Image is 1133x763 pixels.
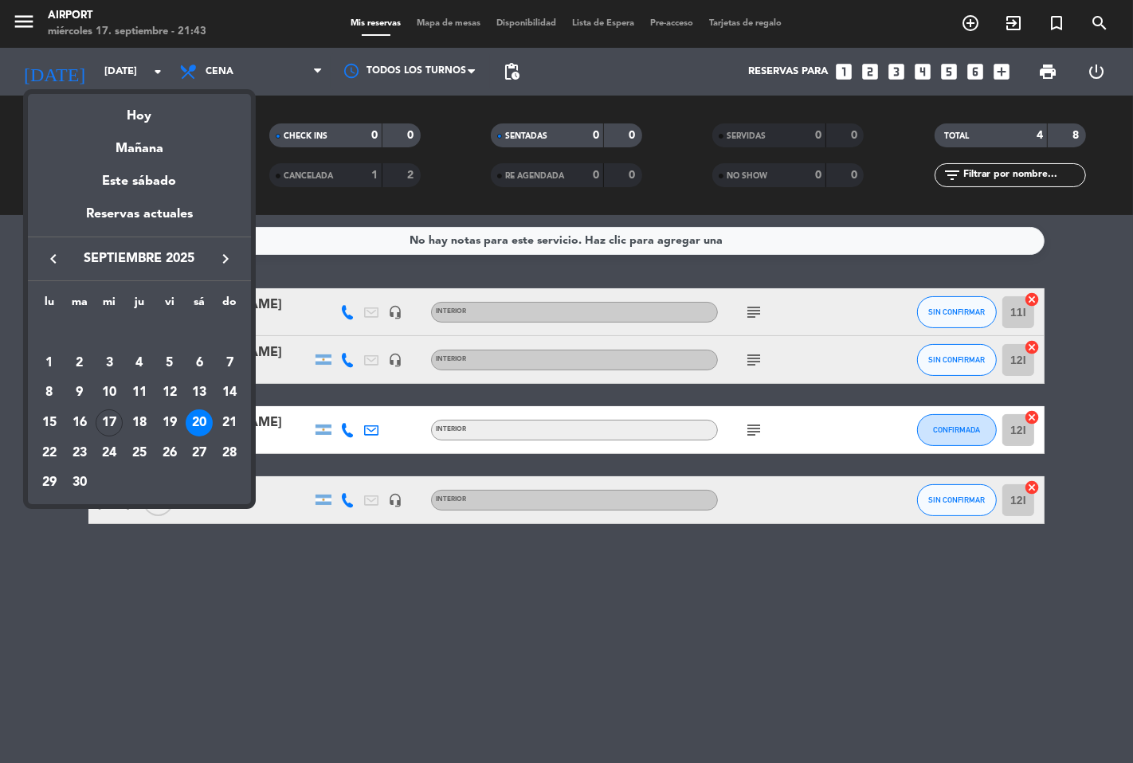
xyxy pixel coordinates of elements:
div: 14 [216,379,243,406]
td: 3 de septiembre de 2025 [94,348,124,378]
td: 1 de septiembre de 2025 [34,348,65,378]
td: 26 de septiembre de 2025 [155,438,185,468]
button: keyboard_arrow_right [211,248,240,269]
td: 21 de septiembre de 2025 [214,408,245,438]
td: 12 de septiembre de 2025 [155,378,185,409]
span: septiembre 2025 [68,248,211,269]
div: 24 [96,440,123,467]
div: 20 [186,409,213,436]
td: 16 de septiembre de 2025 [65,408,95,438]
td: 24 de septiembre de 2025 [94,438,124,468]
div: 8 [36,379,63,406]
div: 13 [186,379,213,406]
th: domingo [214,293,245,318]
div: 29 [36,469,63,496]
div: 7 [216,350,243,377]
div: 3 [96,350,123,377]
td: 22 de septiembre de 2025 [34,438,65,468]
div: 4 [126,350,153,377]
td: 5 de septiembre de 2025 [155,348,185,378]
td: 8 de septiembre de 2025 [34,378,65,409]
div: 1 [36,350,63,377]
div: 28 [216,440,243,467]
div: 16 [66,409,93,436]
div: Este sábado [28,159,251,204]
div: 2 [66,350,93,377]
div: 26 [156,440,183,467]
td: 15 de septiembre de 2025 [34,408,65,438]
td: 25 de septiembre de 2025 [124,438,155,468]
th: viernes [155,293,185,318]
th: lunes [34,293,65,318]
div: 6 [186,350,213,377]
td: 11 de septiembre de 2025 [124,378,155,409]
td: 19 de septiembre de 2025 [155,408,185,438]
div: 12 [156,379,183,406]
div: 19 [156,409,183,436]
td: 10 de septiembre de 2025 [94,378,124,409]
div: 18 [126,409,153,436]
div: 25 [126,440,153,467]
i: keyboard_arrow_left [44,249,63,268]
div: 27 [186,440,213,467]
div: 30 [66,469,93,496]
td: 13 de septiembre de 2025 [185,378,215,409]
td: 6 de septiembre de 2025 [185,348,215,378]
div: 23 [66,440,93,467]
td: 14 de septiembre de 2025 [214,378,245,409]
td: SEP. [34,318,245,348]
div: 5 [156,350,183,377]
td: 7 de septiembre de 2025 [214,348,245,378]
th: miércoles [94,293,124,318]
div: 22 [36,440,63,467]
td: 30 de septiembre de 2025 [65,468,95,499]
div: 17 [96,409,123,436]
div: 11 [126,379,153,406]
td: 9 de septiembre de 2025 [65,378,95,409]
td: 17 de septiembre de 2025 [94,408,124,438]
td: 27 de septiembre de 2025 [185,438,215,468]
th: sábado [185,293,215,318]
div: 21 [216,409,243,436]
i: keyboard_arrow_right [216,249,235,268]
th: jueves [124,293,155,318]
th: martes [65,293,95,318]
button: keyboard_arrow_left [39,248,68,269]
td: 20 de septiembre de 2025 [185,408,215,438]
div: Reservas actuales [28,204,251,237]
div: Mañana [28,127,251,159]
div: 15 [36,409,63,436]
td: 2 de septiembre de 2025 [65,348,95,378]
td: 18 de septiembre de 2025 [124,408,155,438]
div: 9 [66,379,93,406]
td: 4 de septiembre de 2025 [124,348,155,378]
div: Hoy [28,94,251,127]
td: 28 de septiembre de 2025 [214,438,245,468]
div: 10 [96,379,123,406]
td: 29 de septiembre de 2025 [34,468,65,499]
td: 23 de septiembre de 2025 [65,438,95,468]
